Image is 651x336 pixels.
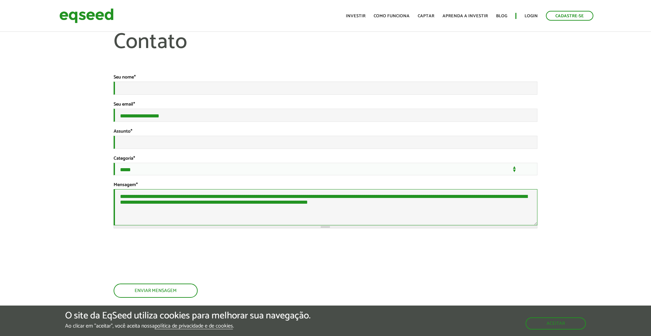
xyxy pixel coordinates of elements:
button: Enviar mensagem [114,284,198,298]
iframe: reCAPTCHA [114,242,217,268]
a: Investir [346,14,366,18]
span: Este campo é obrigatório. [134,73,136,81]
a: Como funciona [374,14,410,18]
a: Cadastre-se [546,11,593,21]
label: Assunto [114,129,132,134]
span: Este campo é obrigatório. [133,155,135,162]
button: Aceitar [526,317,586,330]
label: Seu email [114,102,135,107]
a: Captar [418,14,434,18]
span: Este campo é obrigatório. [136,181,138,189]
span: Este campo é obrigatório. [133,100,135,108]
img: EqSeed [59,7,114,25]
span: Este campo é obrigatório. [131,128,132,135]
label: Categoria [114,156,135,161]
a: Login [525,14,538,18]
p: Ao clicar em "aceitar", você aceita nossa . [65,323,311,329]
h5: O site da EqSeed utiliza cookies para melhorar sua navegação. [65,311,311,321]
a: política de privacidade e de cookies [155,323,233,329]
a: Blog [496,14,507,18]
label: Seu nome [114,75,136,80]
h1: Contato [114,30,537,74]
label: Mensagem [114,183,138,187]
a: Aprenda a investir [442,14,488,18]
